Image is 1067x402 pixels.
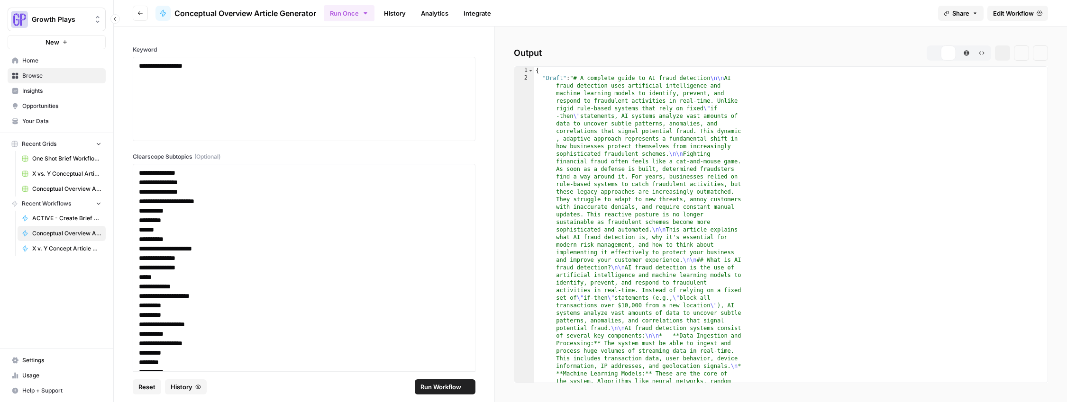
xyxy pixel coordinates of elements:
[22,371,101,380] span: Usage
[32,214,101,223] span: ACTIVE - Create Brief Workflow
[32,154,101,163] span: One Shot Brief Workflow Grid
[11,11,28,28] img: Growth Plays Logo
[133,45,475,54] label: Keyword
[171,382,192,392] span: History
[938,6,984,21] button: Share
[18,211,106,226] a: ACTIVE - Create Brief Workflow
[22,102,101,110] span: Opportunities
[18,151,106,166] a: One Shot Brief Workflow Grid
[514,67,534,74] div: 1
[987,6,1048,21] a: Edit Workflow
[8,53,106,68] a: Home
[155,6,316,21] a: Conceptual Overview Article Generator
[528,67,533,74] span: Toggle code folding, rows 1 through 7
[22,199,71,208] span: Recent Workflows
[133,152,475,161] label: Clearscope Subtopics
[32,229,101,238] span: Conceptual Overview Article Generator
[174,8,316,19] span: Conceptual Overview Article Generator
[514,45,1048,61] h2: Output
[8,383,106,398] button: Help + Support
[8,8,106,31] button: Workspace: Growth Plays
[194,152,220,161] span: (Optional)
[46,37,59,47] span: New
[22,117,101,125] span: Your Data
[32,170,101,178] span: X vs. Y Conceptual Articles
[8,68,106,83] a: Browse
[8,197,106,211] button: Recent Workflows
[8,137,106,151] button: Recent Grids
[993,9,1034,18] span: Edit Workflow
[18,166,106,181] a: X vs. Y Conceptual Articles
[458,6,497,21] a: Integrate
[138,382,155,392] span: Reset
[415,379,475,394] button: Run Workflow
[32,244,101,253] span: X v. Y Concept Article Generator
[22,386,101,395] span: Help + Support
[22,140,56,148] span: Recent Grids
[32,185,101,193] span: Conceptual Overview Article Grid
[22,356,101,365] span: Settings
[8,98,106,114] a: Opportunities
[8,114,106,129] a: Your Data
[22,56,101,65] span: Home
[420,382,461,392] span: Run Workflow
[22,71,101,80] span: Browse
[18,181,106,197] a: Conceptual Overview Article Grid
[165,379,207,394] button: History
[415,6,454,21] a: Analytics
[324,5,374,21] button: Run Once
[8,35,106,49] button: New
[32,15,89,24] span: Growth Plays
[952,9,969,18] span: Share
[378,6,411,21] a: History
[8,368,106,383] a: Usage
[18,241,106,256] a: X v. Y Concept Article Generator
[18,226,106,241] a: Conceptual Overview Article Generator
[8,353,106,368] a: Settings
[8,83,106,98] a: Insights
[133,379,161,394] button: Reset
[22,87,101,95] span: Insights
[139,61,469,137] div: To enrich screen reader interactions, please activate Accessibility in Grammarly extension settings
